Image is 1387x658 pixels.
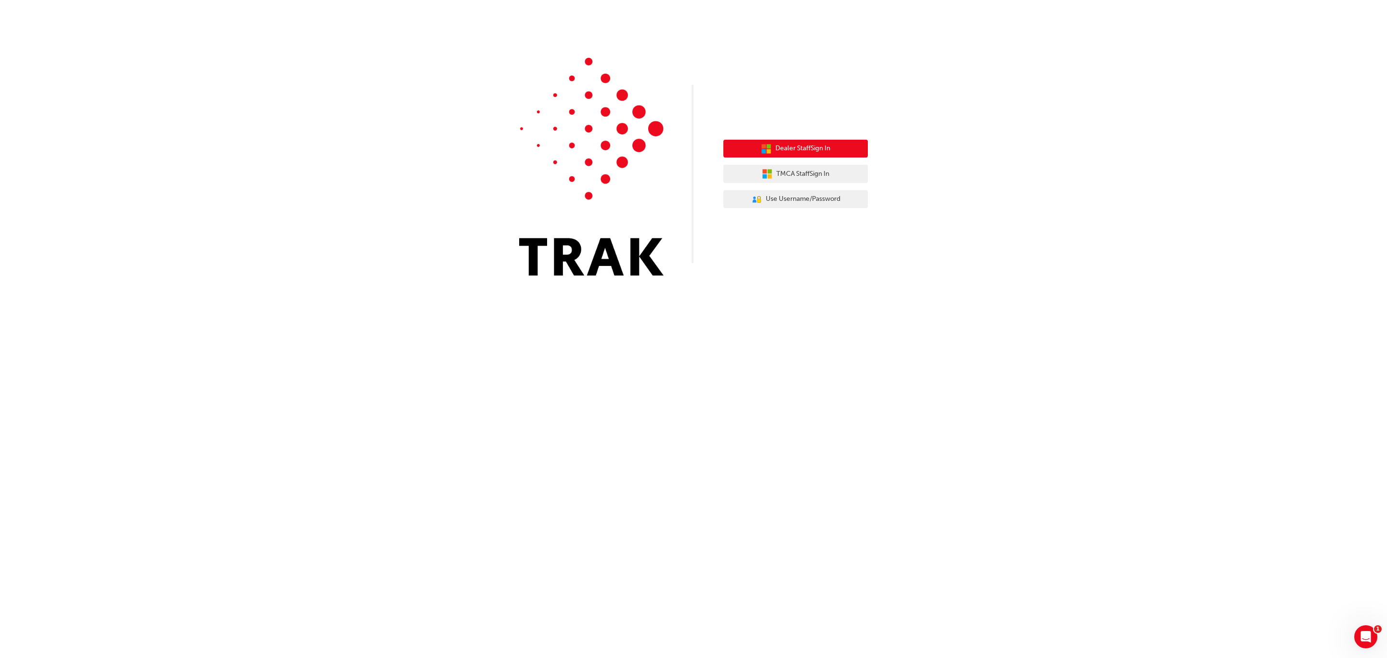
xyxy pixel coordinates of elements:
button: Dealer StaffSign In [723,140,868,158]
iframe: Intercom live chat [1354,625,1377,648]
span: Dealer Staff Sign In [775,143,830,154]
button: Use Username/Password [723,190,868,209]
img: Trak [519,58,664,276]
span: Use Username/Password [766,194,840,205]
button: TMCA StaffSign In [723,165,868,183]
span: TMCA Staff Sign In [776,169,829,180]
span: 1 [1374,625,1382,633]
